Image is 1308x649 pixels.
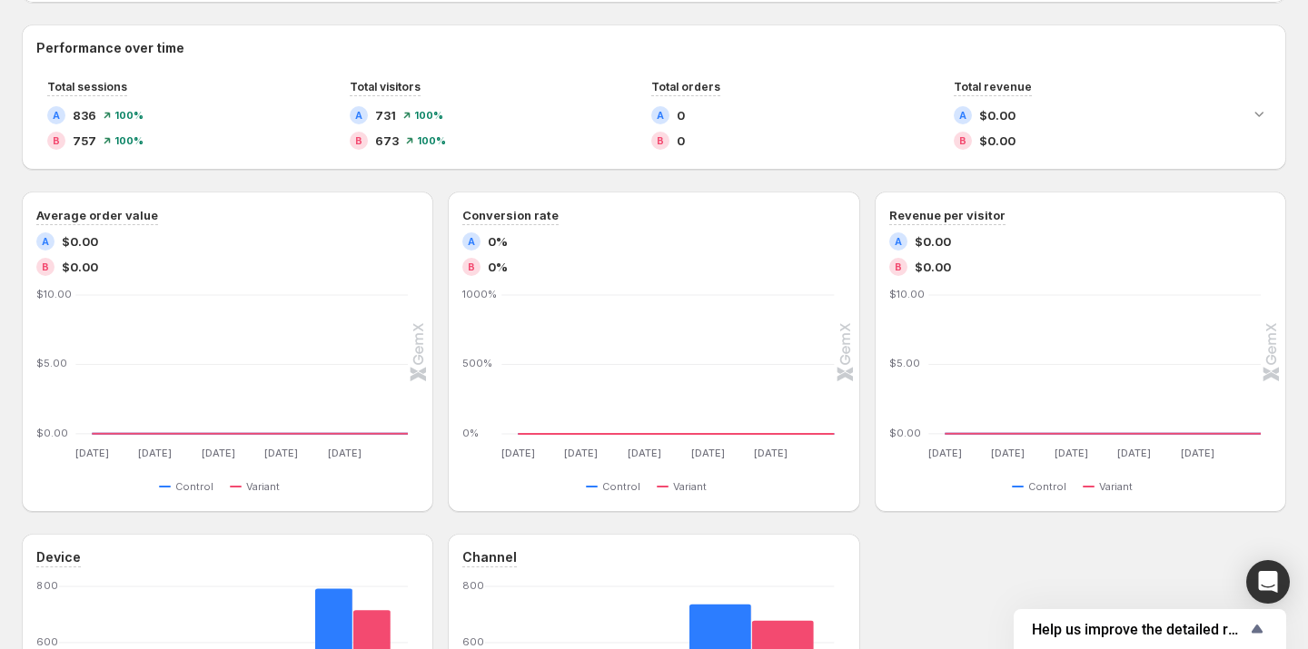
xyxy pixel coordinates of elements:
[895,236,902,247] h2: A
[602,479,640,494] span: Control
[53,110,60,121] h2: A
[42,261,49,272] h2: B
[1012,476,1074,497] button: Control
[651,80,720,93] span: Total orders
[895,261,902,272] h2: B
[73,106,96,124] span: 836
[959,135,966,146] h2: B
[36,39,1272,57] h2: Performance over time
[889,427,921,439] text: $0.00
[355,135,362,146] h2: B
[36,635,58,648] text: 600
[350,80,421,93] span: Total visitors
[1246,560,1290,604] div: Open Intercom Messenger
[114,135,144,146] span: 100 %
[36,206,158,224] h3: Average order value
[265,447,299,459] text: [DATE]
[75,447,109,459] text: [DATE]
[462,357,492,369] text: 500%
[114,110,144,121] span: 100 %
[138,447,172,459] text: [DATE]
[36,427,68,439] text: $0.00
[468,261,475,272] h2: B
[202,447,235,459] text: [DATE]
[673,479,707,494] span: Variant
[47,80,127,93] span: Total sessions
[375,132,399,150] span: 673
[53,135,60,146] h2: B
[462,206,559,224] h3: Conversion rate
[62,258,98,276] span: $0.00
[462,288,497,300] text: 1000%
[462,548,517,566] h3: Channel
[462,635,484,648] text: 600
[657,476,714,497] button: Variant
[991,447,1025,459] text: [DATE]
[375,106,396,124] span: 731
[915,258,951,276] span: $0.00
[36,579,58,592] text: 800
[328,447,362,459] text: [DATE]
[62,232,98,251] span: $0.00
[1032,618,1268,640] button: Show survey - Help us improve the detailed report for A/B campaigns
[691,447,725,459] text: [DATE]
[1028,479,1066,494] span: Control
[36,288,72,300] text: $10.00
[1117,447,1151,459] text: [DATE]
[1083,476,1140,497] button: Variant
[462,579,484,592] text: 800
[1099,479,1133,494] span: Variant
[1181,447,1214,459] text: [DATE]
[1055,447,1088,459] text: [DATE]
[488,232,508,251] span: 0%
[889,206,1006,224] h3: Revenue per visitor
[414,110,443,121] span: 100 %
[36,548,81,566] h3: Device
[501,447,535,459] text: [DATE]
[657,135,664,146] h2: B
[979,132,1016,150] span: $0.00
[417,135,446,146] span: 100 %
[462,427,479,439] text: 0%
[36,357,67,369] text: $5.00
[928,447,962,459] text: [DATE]
[889,357,920,369] text: $5.00
[889,288,925,300] text: $10.00
[488,258,508,276] span: 0%
[246,479,280,494] span: Variant
[586,476,648,497] button: Control
[915,232,951,251] span: $0.00
[159,476,221,497] button: Control
[230,476,287,497] button: Variant
[755,447,788,459] text: [DATE]
[42,236,49,247] h2: A
[979,106,1016,124] span: $0.00
[468,236,475,247] h2: A
[73,132,96,150] span: 757
[954,80,1032,93] span: Total revenue
[677,106,685,124] span: 0
[1246,101,1272,126] button: Expand chart
[1032,621,1246,638] span: Help us improve the detailed report for A/B campaigns
[657,110,664,121] h2: A
[175,479,213,494] span: Control
[565,447,599,459] text: [DATE]
[355,110,362,121] h2: A
[959,110,966,121] h2: A
[677,132,685,150] span: 0
[628,447,661,459] text: [DATE]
